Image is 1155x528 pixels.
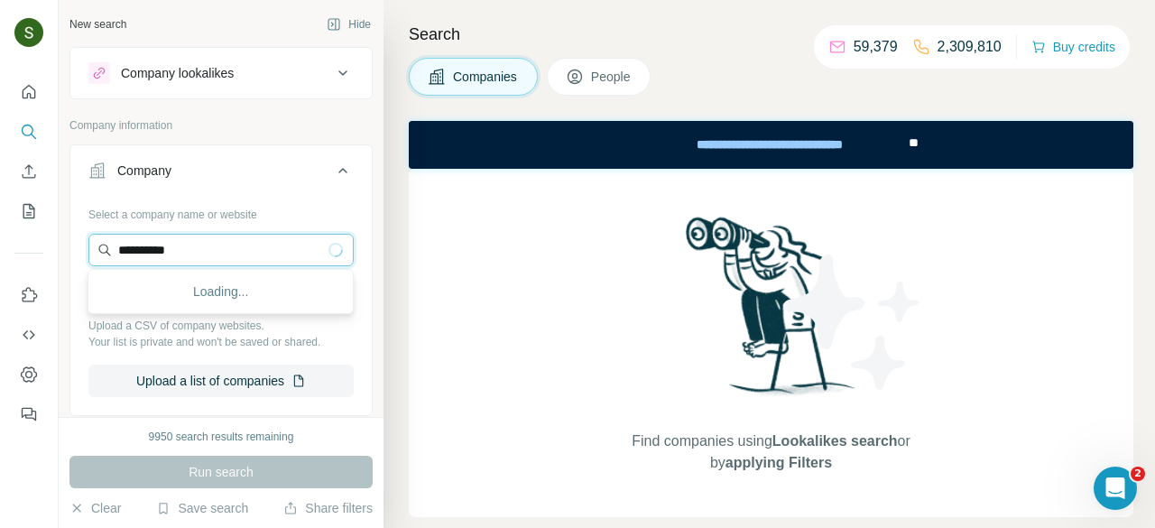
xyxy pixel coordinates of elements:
img: Surfe Illustration - Woman searching with binoculars [678,212,865,413]
button: Dashboard [14,358,43,391]
p: 2,309,810 [938,36,1002,58]
img: Avatar [14,18,43,47]
div: Company lookalikes [121,64,234,82]
span: People [591,68,633,86]
span: Lookalikes search [772,433,898,449]
button: Use Surfe API [14,319,43,351]
button: My lists [14,195,43,227]
button: Search [14,116,43,148]
button: Save search [156,499,248,517]
button: Quick start [14,76,43,108]
img: Surfe Illustration - Stars [772,241,934,403]
button: Upload a list of companies [88,365,354,397]
p: Your list is private and won't be saved or shared. [88,334,354,350]
p: Upload a CSV of company websites. [88,318,354,334]
button: Buy credits [1031,34,1115,60]
span: Companies [453,68,519,86]
button: Share filters [283,499,373,517]
iframe: Banner [409,121,1133,169]
button: Hide [314,11,383,38]
button: Company lookalikes [70,51,372,95]
div: Select a company name or website [88,199,354,223]
p: 59,379 [854,36,898,58]
span: applying Filters [725,455,832,470]
button: Use Surfe on LinkedIn [14,279,43,311]
button: Enrich CSV [14,155,43,188]
div: New search [69,16,126,32]
div: Loading... [92,273,349,310]
span: Find companies using or by [626,431,915,474]
span: 2 [1131,467,1145,481]
div: 9950 search results remaining [149,429,294,445]
button: Feedback [14,398,43,431]
div: Company [117,162,171,180]
h4: Search [409,22,1133,47]
p: Company information [69,117,373,134]
button: Company [70,149,372,199]
button: Clear [69,499,121,517]
iframe: Intercom live chat [1094,467,1137,510]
